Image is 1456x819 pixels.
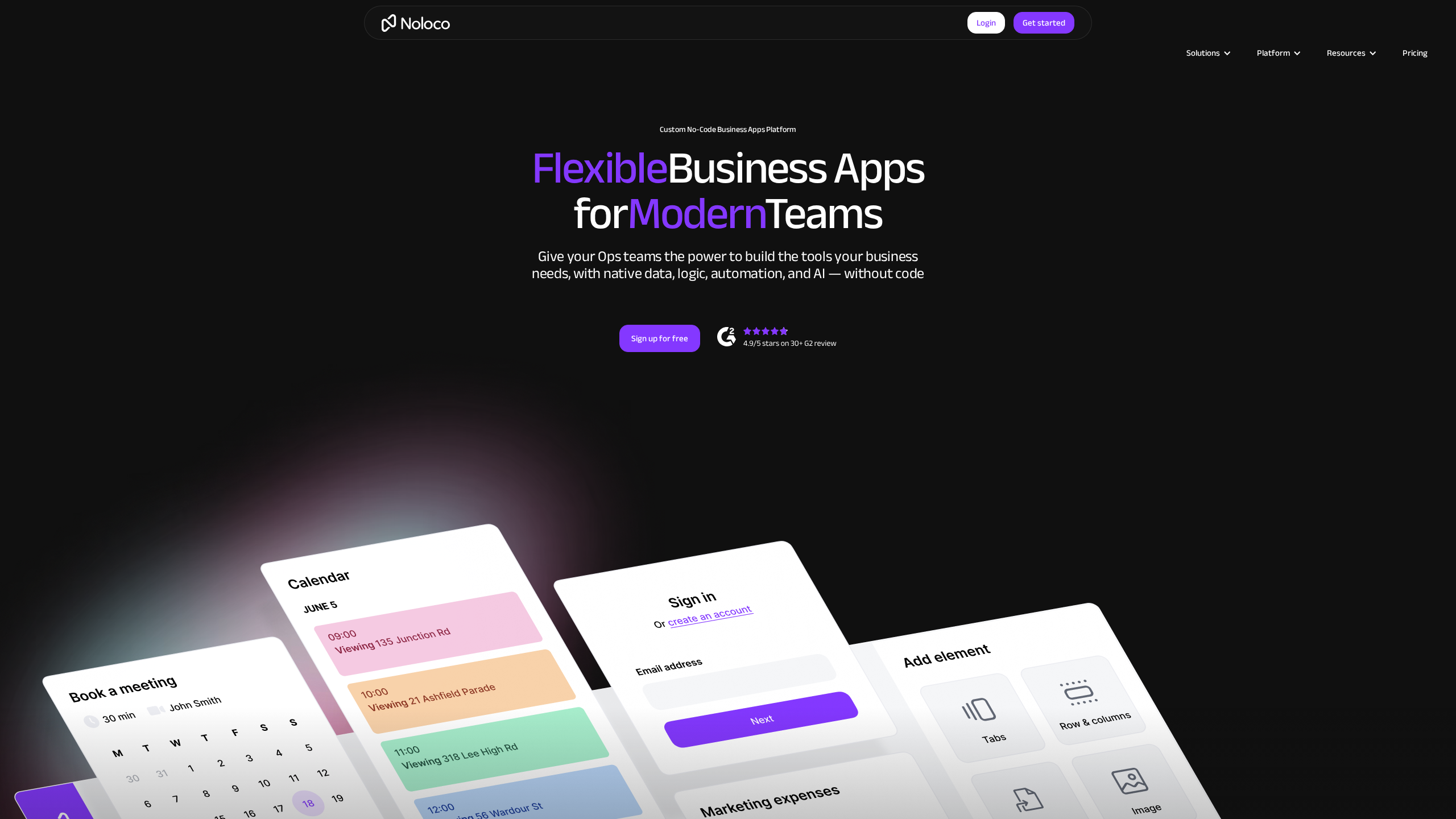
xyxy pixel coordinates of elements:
[1172,45,1243,60] div: Solutions
[1186,45,1220,60] div: Solutions
[1014,12,1074,34] a: Get started
[1243,45,1313,60] div: Platform
[1388,45,1442,60] a: Pricing
[1327,45,1366,60] div: Resources
[967,12,1005,34] a: Login
[1313,45,1388,60] div: Resources
[1257,45,1290,60] div: Platform
[382,14,450,32] a: home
